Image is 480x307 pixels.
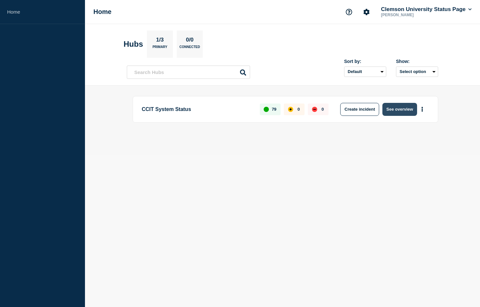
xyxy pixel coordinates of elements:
[342,5,356,19] button: Support
[288,107,293,112] div: affected
[344,67,386,77] select: Sort by
[418,103,426,115] button: More actions
[124,40,143,49] h2: Hubs
[154,37,166,45] p: 1/3
[264,107,269,112] div: up
[360,5,373,19] button: Account settings
[127,66,250,79] input: Search Hubs
[396,67,438,77] button: Select option
[321,107,324,112] p: 0
[93,8,112,16] h1: Home
[312,107,317,112] div: down
[142,103,252,116] p: CCIT System Status
[380,13,447,17] p: [PERSON_NAME]
[380,6,473,13] button: Clemson University Status Page
[179,45,200,52] p: Connected
[340,103,379,116] button: Create incident
[152,45,167,52] p: Primary
[382,103,417,116] button: See overview
[344,59,386,64] div: Sort by:
[297,107,300,112] p: 0
[272,107,276,112] p: 79
[396,59,438,64] div: Show:
[184,37,196,45] p: 0/0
